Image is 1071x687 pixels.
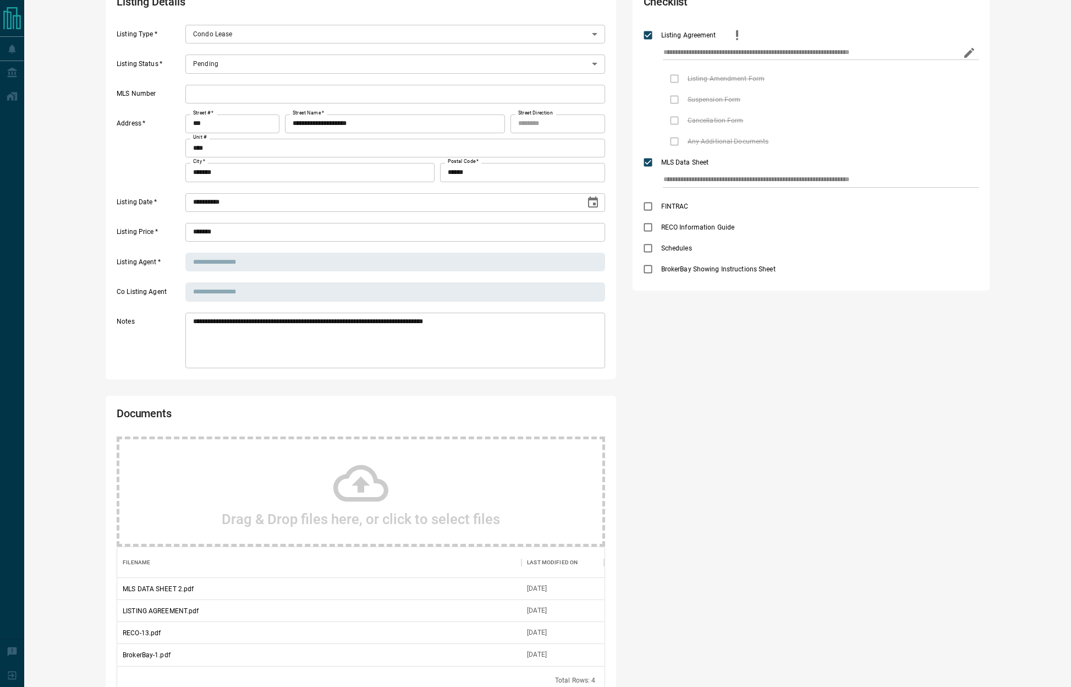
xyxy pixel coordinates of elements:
[293,110,324,117] label: Street Name
[521,547,604,578] div: Last Modified On
[117,59,183,74] label: Listing Status
[117,317,183,368] label: Notes
[123,628,161,638] p: RECO-13.pdf
[658,243,695,253] span: Schedules
[123,606,199,616] p: LISTING AGREEMENT.pdf
[117,198,183,212] label: Listing Date
[185,54,605,73] div: Pending
[527,650,547,659] div: Sep 14, 2025
[685,137,772,146] span: Any Additional Documents
[518,110,553,117] label: Street Direction
[685,116,746,126] span: Cancellation Form
[123,650,171,660] p: BrokerBay-1.pdf
[658,264,778,274] span: BrokerBay Showing Instructions Sheet
[117,227,183,242] label: Listing Price
[185,25,605,43] div: Condo Lease
[117,547,521,578] div: Filename
[448,158,479,165] label: Postal Code
[117,119,183,182] label: Address
[658,201,691,211] span: FINTRAC
[527,628,547,637] div: Sep 14, 2025
[658,30,719,40] span: Listing Agreement
[658,157,712,167] span: MLS Data Sheet
[193,134,207,141] label: Unit #
[117,30,183,44] label: Listing Type
[117,258,183,272] label: Listing Agent
[123,584,194,594] p: MLS DATA SHEET 2.pdf
[728,25,746,46] button: priority
[117,287,183,302] label: Co Listing Agent
[193,110,213,117] label: Street #
[685,74,767,84] span: Listing Amendment Form
[663,46,955,60] input: checklist input
[117,89,183,103] label: MLS Number
[222,511,500,527] h2: Drag & Drop files here, or click to select files
[663,173,955,187] input: checklist input
[193,158,205,165] label: City
[123,547,150,578] div: Filename
[527,606,547,615] div: Sep 14, 2025
[685,95,744,105] span: Suspension Form
[117,407,410,426] h2: Documents
[582,192,604,214] button: Choose date, selected date is Sep 13, 2025
[527,547,578,578] div: Last Modified On
[527,584,547,593] div: Sep 14, 2025
[658,222,737,232] span: RECO Information Guide
[960,43,979,62] button: edit
[555,676,596,685] div: Total Rows: 4
[117,437,605,547] div: Drag & Drop files here, or click to select files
